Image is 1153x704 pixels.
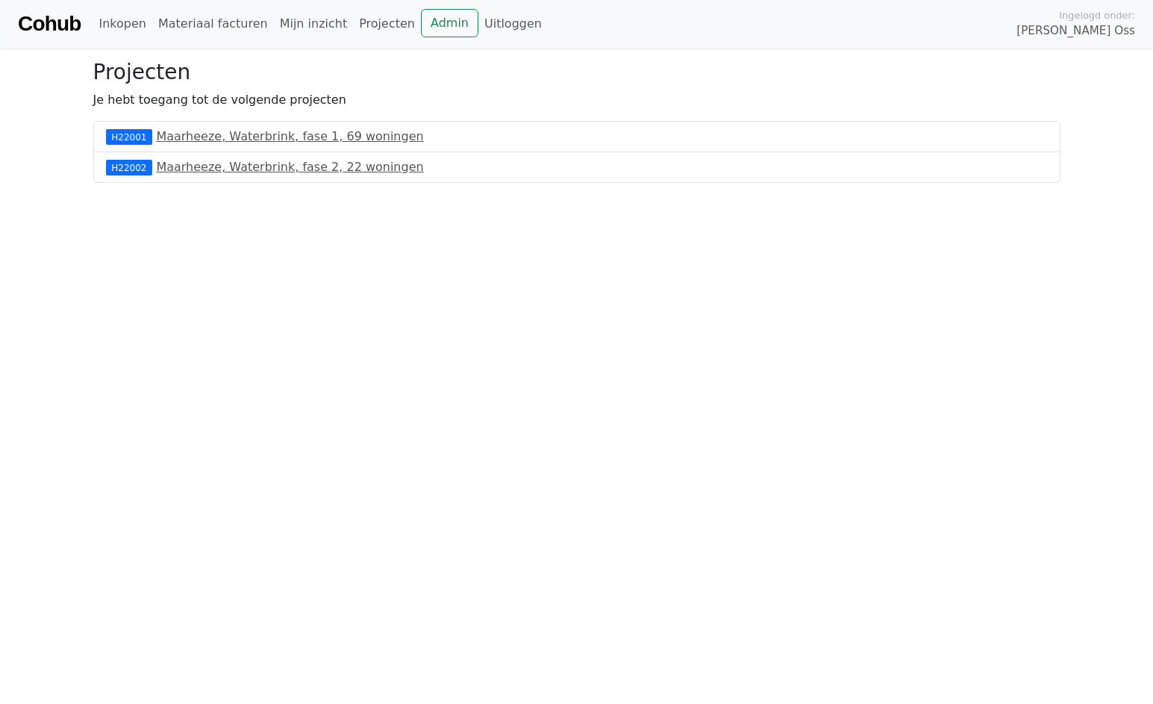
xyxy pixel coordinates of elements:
a: Materiaal facturen [152,9,274,39]
a: Uitloggen [478,9,548,39]
a: Maarheeze, Waterbrink, fase 2, 22 woningen [156,160,423,174]
a: Projecten [353,9,421,39]
span: Ingelogd onder: [1059,8,1135,22]
div: H22002 [106,160,153,175]
a: Mijn inzicht [274,9,354,39]
h3: Projecten [93,60,1060,85]
a: Admin [421,9,478,37]
a: Cohub [18,6,81,42]
a: Maarheeze, Waterbrink, fase 1, 69 woningen [156,129,423,143]
p: Je hebt toegang tot de volgende projecten [93,91,1060,109]
div: H22001 [106,129,153,144]
span: [PERSON_NAME] Oss [1016,22,1135,40]
a: Inkopen [93,9,151,39]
